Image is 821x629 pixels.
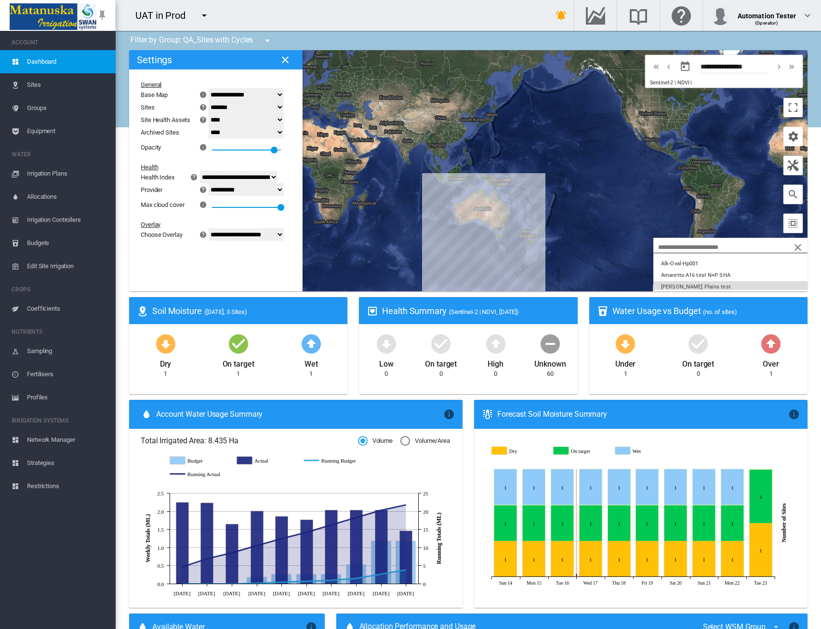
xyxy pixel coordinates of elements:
tspan: [DATE] [372,590,389,596]
g: Actual [237,456,294,465]
span: Equipment [27,120,108,143]
div: Sites [141,104,155,111]
md-icon: icon-checkbox-marked-circle [227,332,250,355]
md-icon: icon-help-circle [198,184,209,195]
circle: Running Actual Sep 16 21.79 [404,503,408,506]
span: Dashboard [27,50,108,73]
tspan: 25 [423,491,428,496]
circle: Running Budget Aug 5 0.19 [255,581,259,585]
md-radio-button: Volume/Area [400,437,450,446]
div: Water Usage vs Budget [612,305,800,317]
div: Overlay [141,221,279,228]
button: Toggle fullscreen view [783,98,803,117]
button: icon-help-circle [197,184,210,195]
g: On target Sep 19, 2025 1 [636,506,659,541]
md-icon: icon-cog [787,131,799,142]
div: 1 [309,369,313,378]
span: Strategies [27,451,108,475]
div: Choose Overlay [141,231,183,238]
md-icon: icon-water [141,409,152,420]
g: On target Sep 18, 2025 1 [608,506,631,541]
span: Irrigation Plans [27,162,108,185]
g: Actual Aug 19 1.77 [301,520,313,584]
h2: Settings [137,54,172,66]
g: Actual Aug 12 1.86 [276,516,288,584]
span: Fertilisers [27,363,108,386]
tspan: 10 [423,545,428,551]
div: Soil Moisture [152,305,340,317]
span: Sentinel-2 | NDVI [650,80,689,86]
md-icon: icon-thermometer-lines [482,409,493,420]
div: 0 [439,369,443,378]
span: Network Manager [27,428,108,451]
span: Restrictions [27,475,108,498]
g: Budget [170,456,227,465]
circle: Running Budget Jul 22 0 [205,582,209,586]
circle: Running Budget Sep 16 3.89 [404,568,408,572]
span: Sites [27,73,108,96]
md-icon: Search the knowledge base [627,10,650,21]
div: Dry [160,355,172,369]
span: NUTRIENTS [12,324,108,340]
span: Budgets [27,232,108,255]
button: icon-help-circle [197,229,210,240]
div: Provider [141,186,162,193]
md-icon: icon-information [443,409,455,420]
button: icon-help-circle [188,171,201,183]
button: icon-select-all [783,214,803,233]
md-icon: icon-magnify [787,189,799,200]
div: On target [682,355,714,369]
tspan: [DATE] [198,590,215,596]
div: 60 [547,369,554,378]
div: Filter by Group: QA_Sites with Cycles [123,31,280,50]
tspan: 0.0 [158,581,164,587]
md-icon: icon-chevron-double-right [786,61,797,72]
g: Actual Sep 9 2.03 [375,510,388,584]
div: 1 [624,369,627,378]
circle: Running Budget Aug 19 0.73 [305,579,308,583]
div: On target [223,355,254,369]
circle: Running Actual Jul 22 6.93 [205,557,209,561]
span: Edit Site Irrigation [27,255,108,278]
button: Alk-Oval-Hp001 [653,258,808,270]
g: On target Sep 21, 2025 1 [693,506,715,541]
span: Irrigation Controllers [27,208,108,232]
span: Sampling [27,340,108,363]
tspan: Mon 15 [527,580,542,586]
div: 1 [237,369,240,378]
tspan: [DATE] [173,590,190,596]
md-icon: icon-checkbox-marked-circle [429,332,452,355]
button: icon-help-circle [197,101,210,113]
div: Wet [305,355,318,369]
g: Wet Sep 16, 2025 1 [551,469,574,505]
md-icon: icon-chevron-left [663,61,674,72]
tspan: [DATE] [298,590,315,596]
md-icon: icon-information [199,199,210,210]
md-icon: icon-heart-box-outline [367,305,378,317]
md-icon: icon-arrow-up-bold-circle [300,332,323,355]
img: profile.jpg [711,6,730,25]
g: Actual Aug 5 2.01 [251,511,264,584]
div: 1 [769,369,773,378]
tspan: 1.5 [158,527,164,533]
div: Automation Tester [738,7,796,17]
button: icon-cog [783,127,803,146]
tspan: 2.5 [158,491,164,496]
g: Dry Sep 14, 2025 1 [494,541,517,577]
md-icon: icon-arrow-down-bold-circle [375,332,398,355]
circle: Running Budget Aug 12 0.46 [279,580,283,584]
g: Wet Sep 18, 2025 1 [608,469,631,505]
div: Health Summary [382,305,569,317]
button: icon-close [788,238,808,257]
tspan: 1.0 [158,545,164,551]
circle: Running Budget Jul 15 0 [180,582,184,586]
md-icon: icon-help-circle [198,229,209,240]
tspan: Wed 17 [583,580,598,586]
tspan: Thu 18 [612,580,626,586]
button: icon-help-circle [197,114,210,125]
span: (no. of sites) [703,308,737,315]
tspan: [DATE] [223,590,240,596]
g: Actual Jul 29 1.65 [226,524,238,584]
md-radio-button: Volume [358,437,393,446]
div: 0 [384,369,388,378]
